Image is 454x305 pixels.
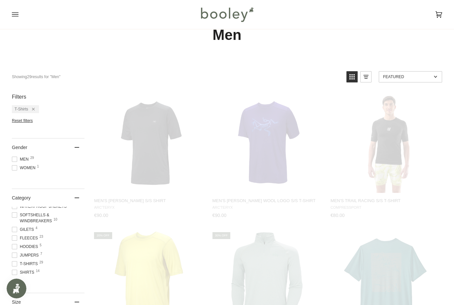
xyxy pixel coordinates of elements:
span: 7 [40,252,42,256]
span: Gilets [12,227,36,232]
span: Jumpers [12,252,41,258]
div: Showing results for "Men" [12,71,60,82]
span: 29 [30,156,34,160]
b: 29 [27,75,31,79]
a: Sort options [379,71,442,82]
span: Size [12,299,21,305]
span: Category [12,195,31,200]
span: Fleeces [12,235,40,241]
img: Booley [198,5,256,24]
span: Filters [12,94,26,100]
span: 10 [53,218,57,221]
span: Men [12,156,31,162]
span: Gender [12,145,27,150]
iframe: Button to open loyalty program pop-up [7,279,26,298]
span: 14 [36,269,40,273]
li: Reset filters [12,118,84,123]
a: View list mode [360,71,372,82]
span: Reset filters [12,118,33,123]
span: 5 [40,244,42,247]
span: Shirts [12,269,36,275]
a: View grid mode [346,71,358,82]
span: 23 [40,235,43,238]
span: Softshells & Windbreakers [12,212,84,224]
span: Featured [383,75,432,79]
span: 1 [37,165,39,168]
span: Hoodies [12,244,40,250]
span: Women [12,165,37,171]
div: Remove filter: T-Shirts [28,107,35,111]
span: 29 [39,261,43,264]
span: T-Shirts [12,261,40,267]
span: 4 [36,227,38,230]
span: T-Shirts [15,107,28,111]
h1: Men [12,26,442,44]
